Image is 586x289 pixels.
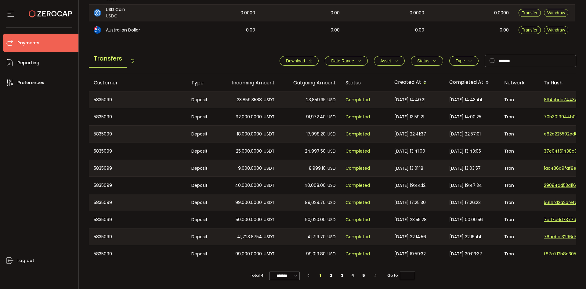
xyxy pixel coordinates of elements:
span: [DATE] 22:41:37 [394,131,426,138]
span: 41,719.70 [307,233,326,240]
span: USDT [264,199,275,206]
button: Date Range [325,56,368,66]
span: 99,029.70 [305,199,326,206]
span: Completed [345,131,370,138]
span: 41,723.8754 [237,233,262,240]
span: 23,859.3588 [237,96,262,103]
span: 0.00 [246,27,255,34]
div: Tron [499,245,539,262]
div: Deposit [186,228,219,245]
div: Tron [499,91,539,108]
span: Total 41 [250,271,265,280]
button: Withdraw [544,9,568,17]
span: USD [327,131,336,138]
div: 5835099 [89,194,186,211]
div: Tron [499,211,539,228]
span: Completed [345,148,370,155]
div: 5835099 [89,91,186,108]
div: Deposit [186,245,219,262]
span: Transfer [522,28,538,32]
span: 0.00 [331,27,340,34]
span: 0.0000 [410,9,424,17]
span: 0.0000 [494,9,509,17]
span: Log out [17,256,34,265]
div: Tron [499,143,539,160]
span: 0.00 [415,27,424,34]
div: Tron [499,194,539,211]
span: 0.00 [500,27,509,34]
span: USDT [264,233,275,240]
div: Deposit [186,211,219,228]
div: 5835099 [89,126,186,142]
img: usdc_portfolio.svg [94,9,101,17]
span: 25,000.0000 [236,148,262,155]
span: [DATE] 14:43:44 [449,96,483,103]
span: [DATE] 13:01:18 [394,165,423,172]
span: Completed [345,216,370,223]
div: Chat Widget [555,260,586,289]
span: USD [327,113,336,120]
span: [DATE] 22:57:01 [449,131,481,138]
span: USDC [106,13,125,19]
span: Asset [380,58,391,63]
span: USD [327,233,336,240]
div: Deposit [186,143,219,160]
span: [DATE] 17:25:30 [394,199,426,206]
div: Deposit [186,108,219,125]
span: 40,000.0000 [235,182,262,189]
span: [DATE] 00:00:56 [449,216,483,223]
span: [DATE] 19:59:32 [394,250,426,258]
span: 17,998.20 [306,131,326,138]
button: Type [449,56,479,66]
span: 50,020.00 [305,216,326,223]
span: Payments [17,39,39,47]
button: Transfer [519,26,541,34]
span: [DATE] 20:03:37 [449,250,482,258]
div: 5835099 [89,160,186,176]
span: USD Coin [106,6,125,13]
span: Download [286,58,305,63]
span: Withdraw [547,10,565,15]
span: 8,999.10 [309,165,326,172]
div: Incoming Amount [219,79,280,86]
span: [DATE] 19:44:12 [394,182,425,189]
span: USDT [264,113,275,120]
span: Type [456,58,465,63]
span: 92,000.0000 [236,113,262,120]
span: Australian Dollar [106,27,140,33]
span: [DATE] 13:43:05 [449,148,481,155]
div: Tron [499,108,539,125]
span: 18,000.0000 [237,131,262,138]
span: 9,000.0000 [238,165,262,172]
span: USD [327,199,336,206]
div: Tron [499,126,539,142]
span: [DATE] 13:41:00 [394,148,425,155]
li: 2 [326,271,337,280]
span: 99,000.0000 [235,199,262,206]
span: Status [417,58,429,63]
span: [DATE] 14:00:25 [449,113,481,120]
span: USDT [264,131,275,138]
span: Preferences [17,78,44,87]
span: 91,972.40 [306,113,326,120]
li: 4 [348,271,359,280]
button: Download [280,56,319,66]
span: USDT [264,165,275,172]
span: [DATE] 13:03:57 [449,165,481,172]
span: Completed [345,182,370,189]
div: Created At [389,77,444,88]
span: USDT [264,182,275,189]
span: Withdraw [547,28,565,32]
button: Asset [374,56,405,66]
span: USD [327,165,336,172]
button: Withdraw [544,26,568,34]
span: [DATE] 17:26:23 [449,199,481,206]
span: USD [327,148,336,155]
span: USD [327,182,336,189]
div: 5835099 [89,211,186,228]
span: Completed [345,199,370,206]
div: Deposit [186,126,219,142]
span: 24,997.50 [305,148,326,155]
span: [DATE] 19:47:34 [449,182,482,189]
span: Completed [345,96,370,103]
